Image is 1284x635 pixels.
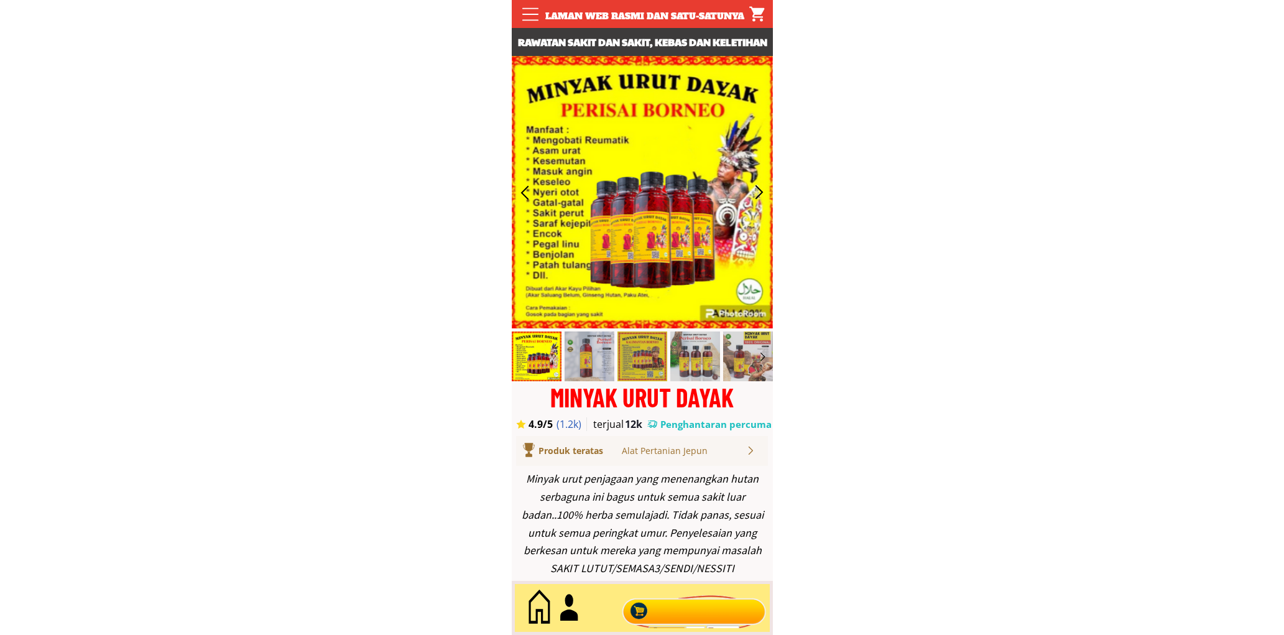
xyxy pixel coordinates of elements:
h3: (1.2k) [557,417,588,431]
div: Laman web rasmi dan satu-satunya [538,9,751,23]
h3: Rawatan sakit dan sakit, kebas dan keletihan [512,34,773,50]
h3: 12k [625,417,646,431]
h3: 4.9/5 [529,417,563,431]
h3: Penghantaran percuma [660,418,772,431]
div: MINYAK URUT DAYAK [512,384,773,410]
div: Alat Pertanian Jepun [622,444,746,458]
div: Produk teratas [538,444,639,458]
h3: terjual [593,417,635,431]
div: Minyak urut penjagaan yang menenangkan hutan serbaguna ini bagus untuk semua sakit luar badan..10... [518,470,767,578]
